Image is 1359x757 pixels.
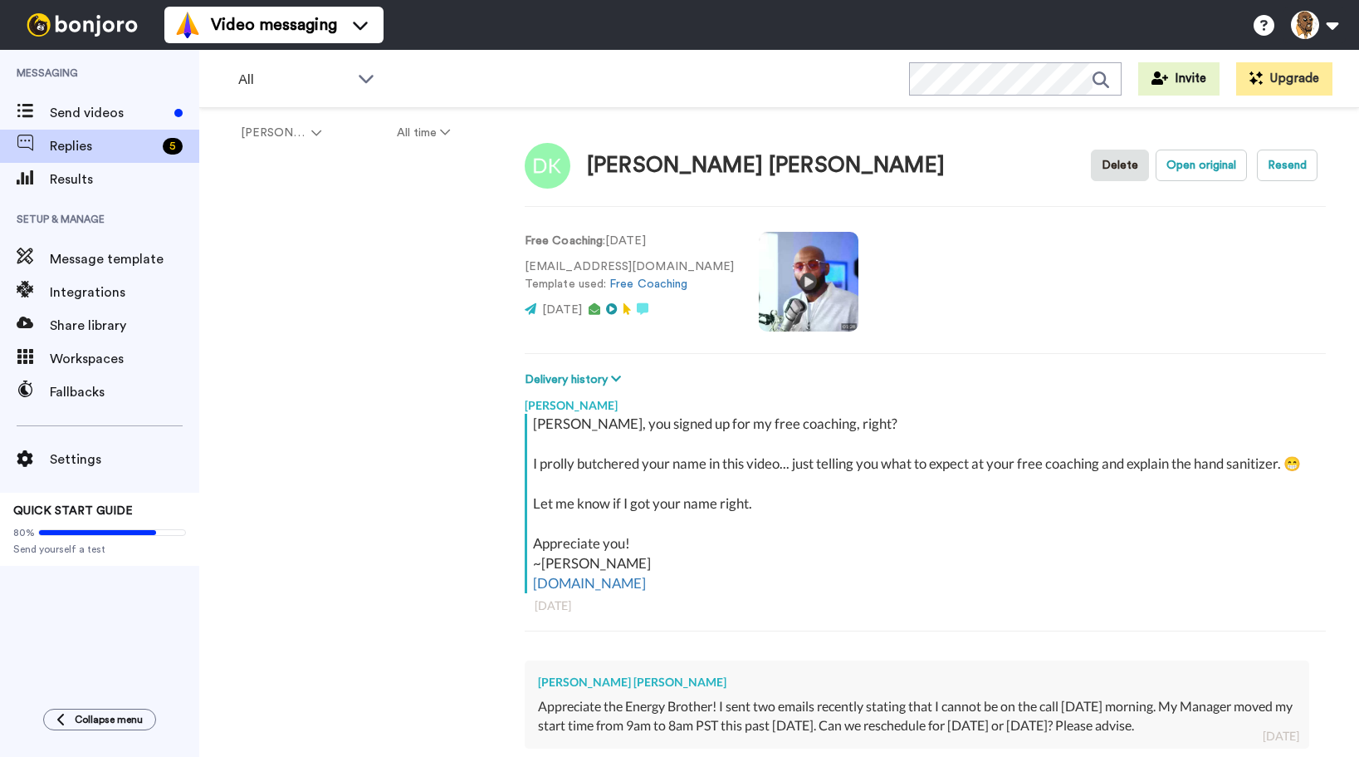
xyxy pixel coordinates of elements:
button: Collapse menu [43,709,156,730]
div: [PERSON_NAME] [PERSON_NAME] [538,674,1296,691]
img: bj-logo-header-white.svg [20,13,144,37]
a: Free Coaching [609,278,687,290]
span: Message template [50,249,199,269]
span: QUICK START GUIDE [13,505,133,517]
button: Delivery history [525,371,626,389]
span: All [238,70,350,90]
span: Send videos [50,103,168,123]
button: Open original [1156,150,1247,181]
div: [DATE] [535,597,1316,614]
span: Workspaces [50,349,199,369]
span: Replies [50,136,156,156]
img: vm-color.svg [174,12,201,38]
div: Appreciate the Energy Brother! I sent two emails recently stating that I cannot be on the call [D... [538,697,1296,735]
div: [PERSON_NAME] [525,389,1326,414]
button: Invite [1138,62,1220,96]
button: [PERSON_NAME] [203,118,359,148]
strong: Free Coaching [525,235,603,247]
a: [DOMAIN_NAME] [533,574,646,592]
div: [DATE] [1263,728,1299,745]
p: [EMAIL_ADDRESS][DOMAIN_NAME] Template used: [525,258,734,293]
span: Share library [50,316,199,336]
div: 5 [163,138,183,155]
span: Video messaging [211,13,337,37]
div: [PERSON_NAME] [PERSON_NAME] [587,154,945,178]
button: All time [359,118,489,148]
button: Upgrade [1236,62,1332,96]
span: Integrations [50,283,199,302]
span: Results [50,170,199,189]
button: Delete [1091,150,1149,181]
button: Resend [1257,150,1317,181]
img: Image of Dean Kenneth jackson [525,143,570,189]
div: [PERSON_NAME], you signed up for my free coaching, right? I prolly butchered your name in this vi... [533,414,1322,593]
span: Collapse menu [75,713,143,726]
span: Settings [50,450,199,469]
span: 80% [13,526,35,539]
span: Fallbacks [50,382,199,402]
span: [DATE] [542,304,582,316]
p: : [DATE] [525,233,734,250]
span: [PERSON_NAME] [241,125,308,141]
span: Send yourself a test [13,543,186,556]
